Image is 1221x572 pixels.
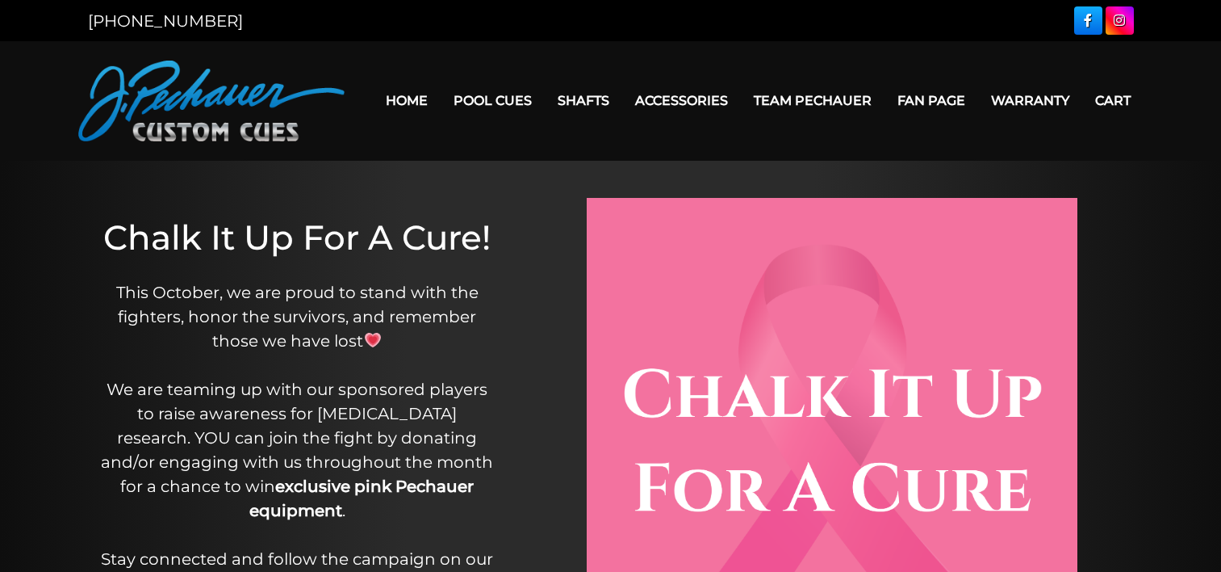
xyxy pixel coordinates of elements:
[441,80,545,121] a: Pool Cues
[99,217,495,258] h1: Chalk It Up For A Cure!
[741,80,884,121] a: Team Pechauer
[88,11,243,31] a: [PHONE_NUMBER]
[249,477,475,520] strong: exclusive pink Pechauer equipment
[545,80,622,121] a: Shafts
[365,332,381,348] img: 💗
[373,80,441,121] a: Home
[884,80,978,121] a: Fan Page
[1082,80,1144,121] a: Cart
[78,61,345,141] img: Pechauer Custom Cues
[622,80,741,121] a: Accessories
[978,80,1082,121] a: Warranty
